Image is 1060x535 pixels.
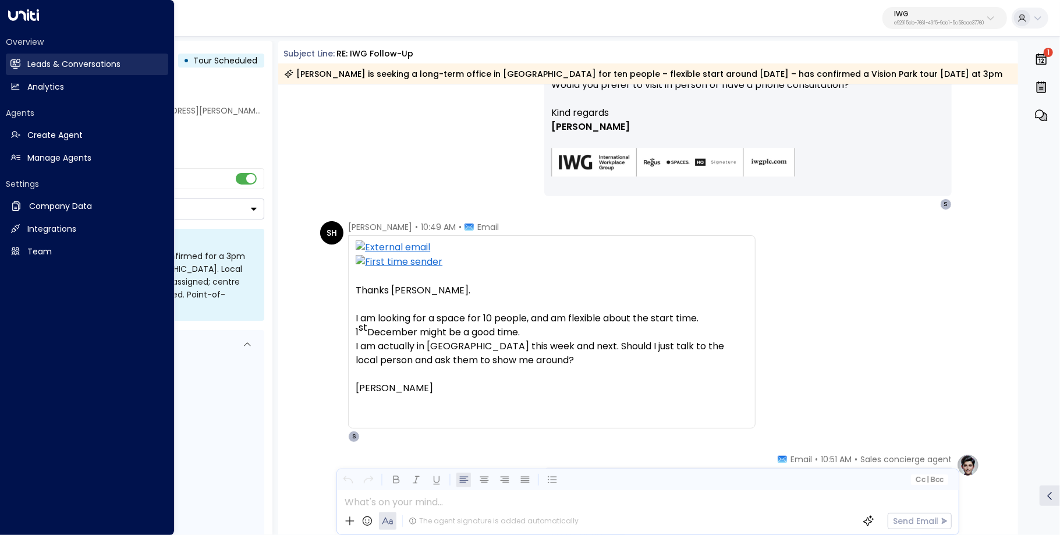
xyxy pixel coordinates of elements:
[67,105,329,116] span: [PERSON_NAME][EMAIL_ADDRESS][PERSON_NAME][DOMAIN_NAME]
[421,221,456,233] span: 10:49 AM
[6,218,168,240] a: Integrations
[882,7,1007,29] button: IWGe92915cb-7661-49f5-9dc1-5c58aae37760
[6,36,168,48] h2: Overview
[356,284,748,297] p: Thanks [PERSON_NAME].
[551,120,630,134] span: [PERSON_NAME]
[477,221,499,233] span: Email
[6,54,168,75] a: Leads & Conversations
[348,431,360,442] div: S
[855,453,857,465] span: •
[194,55,258,66] span: Tour Scheduled
[6,76,168,98] a: Analytics
[894,10,984,17] p: IWG
[27,223,76,235] h2: Integrations
[815,453,818,465] span: •
[6,147,168,169] a: Manage Agents
[284,48,335,59] span: Subject Line:
[320,221,343,245] div: SH
[551,106,945,192] div: Signature
[860,453,952,465] span: Sales concierge agent
[1044,48,1053,57] span: 1
[27,129,83,141] h2: Create Agent
[356,255,748,270] img: First time sender
[336,48,413,60] div: RE: IWG Follow-up
[356,311,748,339] p: I am looking for a space for 10 people, and am flexible about the start time. 1 December might be...
[341,473,355,487] button: Undo
[27,58,120,70] h2: Leads & Conversations
[790,453,812,465] span: Email
[821,453,852,465] span: 10:51 AM
[27,152,91,164] h2: Manage Agents
[284,68,1003,80] div: [PERSON_NAME] is seeking a long-term office in [GEOGRAPHIC_DATA] for ten people – flexible start ...
[27,246,52,258] h2: Team
[356,240,748,255] img: External email
[359,321,367,334] sup: st
[6,178,168,190] h2: Settings
[916,476,944,484] span: Cc Bcc
[1031,47,1051,72] button: 1
[927,476,929,484] span: |
[415,221,418,233] span: •
[459,221,462,233] span: •
[356,381,748,395] p: [PERSON_NAME]
[6,125,168,146] a: Create Agent
[348,221,412,233] span: [PERSON_NAME]
[911,474,948,486] button: Cc|Bcc
[6,107,168,119] h2: Agents
[27,81,64,93] h2: Analytics
[409,516,579,526] div: The agent signature is added automatically
[29,200,92,212] h2: Company Data
[940,199,952,210] div: S
[894,21,984,26] p: e92915cb-7661-49f5-9dc1-5c58aae37760
[184,50,190,71] div: •
[551,106,609,120] span: Kind regards
[356,339,748,367] p: I am actually in [GEOGRAPHIC_DATA] this week and next. Should I just talk to the local person and...
[6,196,168,217] a: Company Data
[551,148,796,178] img: AIorK4zU2Kz5WUNqa9ifSKC9jFH1hjwenjvh85X70KBOPduETvkeZu4OqG8oPuqbwvp3xfXcMQJCRtwYb-SG
[361,473,375,487] button: Redo
[6,241,168,263] a: Team
[956,453,980,477] img: profile-logo.png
